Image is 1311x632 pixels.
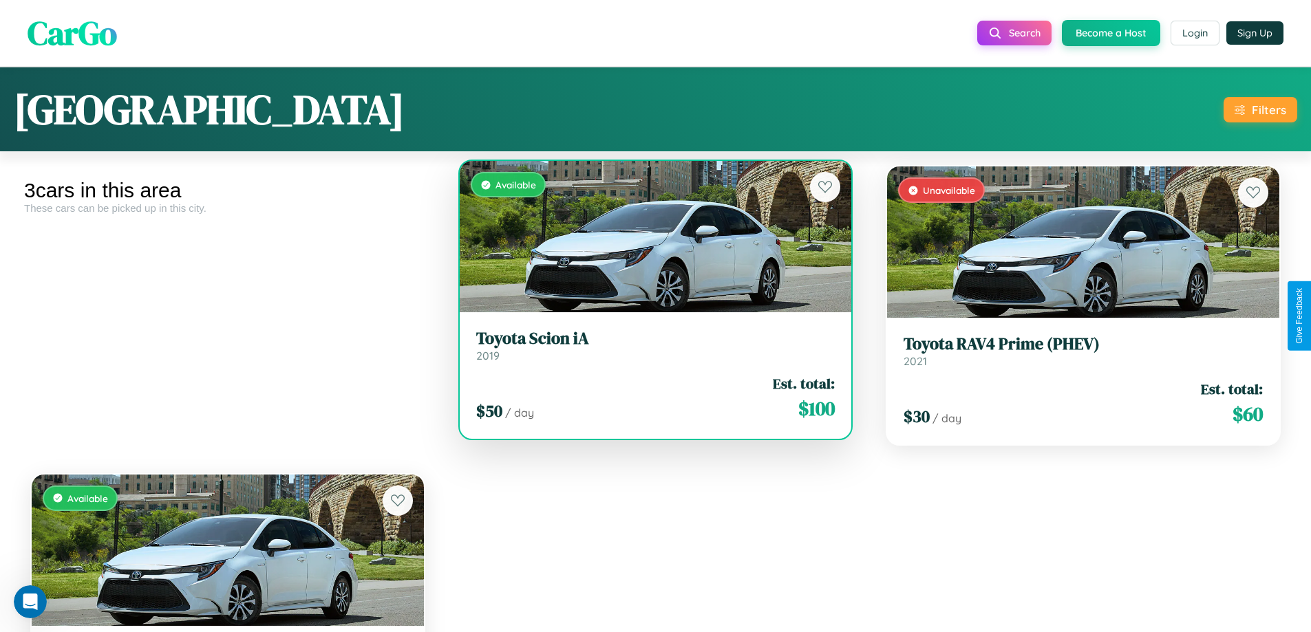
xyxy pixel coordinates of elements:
[904,354,927,368] span: 2021
[1224,97,1297,122] button: Filters
[1233,400,1263,428] span: $ 60
[1009,27,1041,39] span: Search
[798,395,835,422] span: $ 100
[14,585,47,618] iframe: Intercom live chat
[773,373,835,393] span: Est. total:
[495,179,536,190] span: Available
[1226,21,1283,45] button: Sign Up
[932,411,961,425] span: / day
[904,405,930,428] span: $ 30
[923,184,975,196] span: Unavailable
[14,81,405,138] h1: [GEOGRAPHIC_DATA]
[24,202,431,214] div: These cars can be picked up in this city.
[977,21,1052,45] button: Search
[505,406,534,419] span: / day
[28,10,117,56] span: CarGo
[904,334,1263,354] h3: Toyota RAV4 Prime (PHEV)
[476,400,502,422] span: $ 50
[1252,102,1286,117] div: Filters
[1062,20,1160,46] button: Become a Host
[476,349,500,362] span: 2019
[904,334,1263,368] a: Toyota RAV4 Prime (PHEV)2021
[1201,379,1263,399] span: Est. total:
[476,329,835,362] a: Toyota Scion iA2019
[1171,21,1219,45] button: Login
[476,329,835,349] h3: Toyota Scion iA
[1294,288,1304,344] div: Give Feedback
[24,179,431,202] div: 3 cars in this area
[67,492,108,504] span: Available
